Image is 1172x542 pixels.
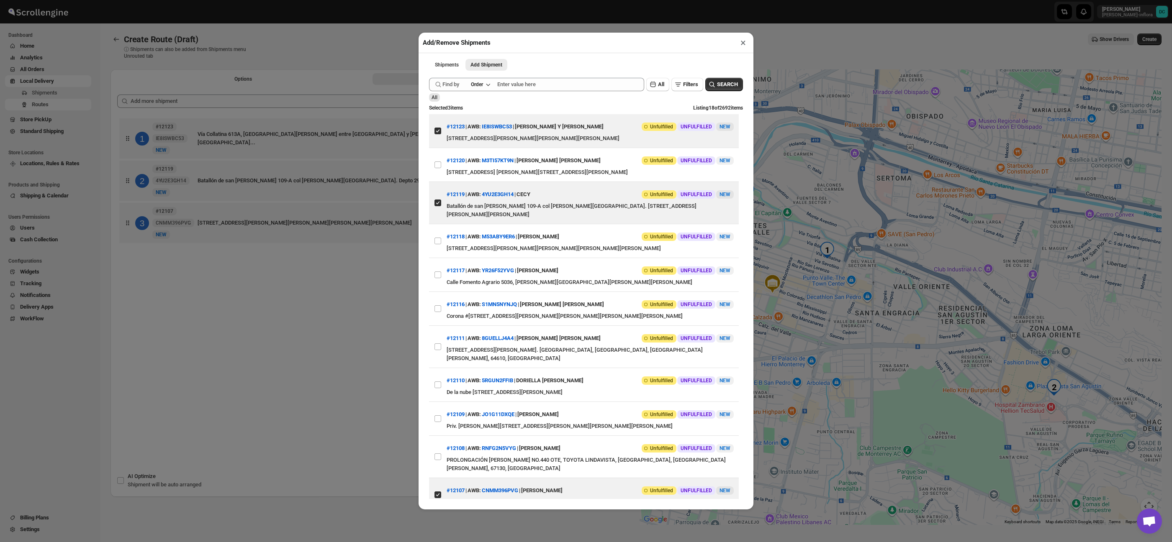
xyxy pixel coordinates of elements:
button: #12108 [447,445,465,451]
div: [STREET_ADDRESS][PERSON_NAME][PERSON_NAME][PERSON_NAME][PERSON_NAME] [447,498,734,506]
div: [PERSON_NAME] Y [PERSON_NAME] [515,119,604,134]
button: #12119 [447,191,465,197]
button: M53ABY9ER6 [482,233,515,240]
span: AWB: [468,444,481,453]
button: 4YU2E3GH14 [482,191,514,197]
button: #12116 [447,301,465,307]
div: [PERSON_NAME] [PERSON_NAME] [520,297,604,312]
span: AWB: [468,123,481,131]
div: DORIELLA [PERSON_NAME] [516,373,583,388]
div: [PERSON_NAME] [PERSON_NAME] [517,153,601,168]
span: Unfulfilled [650,335,673,342]
button: Filters [671,78,703,91]
div: | | [447,153,601,168]
span: AWB: [468,190,481,199]
button: #12109 [447,411,465,417]
span: Unfulfilled [650,301,673,308]
span: NEW [720,488,730,493]
button: #12120 [447,157,465,164]
div: [PERSON_NAME] [521,483,563,498]
div: Priv. [PERSON_NAME][STREET_ADDRESS][PERSON_NAME][PERSON_NAME][PERSON_NAME] [447,422,734,430]
button: #12118 [447,233,465,240]
span: UNFULFILLED [681,487,712,494]
span: Unfulfilled [650,233,673,240]
div: [STREET_ADDRESS][PERSON_NAME]. [GEOGRAPHIC_DATA], [GEOGRAPHIC_DATA], [GEOGRAPHIC_DATA][PERSON_NAM... [447,346,734,363]
div: | | [447,119,604,134]
span: AWB: [468,233,481,241]
span: AWB: [468,410,481,419]
button: × [737,37,749,49]
span: UNFULFILLED [681,233,712,240]
span: Unfulfilled [650,157,673,164]
span: AWB: [468,334,481,343]
h2: Add/Remove Shipments [423,38,491,47]
div: Calle Fomento Agrario 5036, [PERSON_NAME][GEOGRAPHIC_DATA][PERSON_NAME][PERSON_NAME] [447,278,734,286]
div: | | [447,187,530,202]
div: | | [447,483,563,498]
button: Order [466,79,495,90]
span: Unfulfilled [650,377,673,384]
button: #12123 [447,123,465,130]
span: Shipments [435,61,459,68]
div: [STREET_ADDRESS][PERSON_NAME][PERSON_NAME][PERSON_NAME] [447,134,734,143]
span: Find by [442,80,459,89]
span: UNFULFILLED [681,411,712,418]
span: AWB: [468,376,481,385]
div: CECY [517,187,530,202]
span: UNFULFILLED [681,301,712,308]
div: De la nube [STREET_ADDRESS][PERSON_NAME] [447,388,734,396]
span: NEW [720,158,730,164]
button: M3TI57KT9N [482,157,514,164]
div: [PERSON_NAME] [517,263,558,278]
button: S1MN5NYNJQ [482,301,517,307]
div: | | [447,373,583,388]
span: Unfulfilled [650,191,673,198]
div: | | [447,331,601,346]
div: [PERSON_NAME] [PERSON_NAME] [517,331,601,346]
span: NEW [720,335,730,341]
div: Open chat [1137,509,1162,534]
span: NEW [720,302,730,307]
span: All [432,95,437,100]
div: Order [471,81,483,88]
button: SEARCH [705,78,743,91]
span: NEW [720,192,730,197]
div: PROLONGACIÓN [PERSON_NAME] NO.440 OTE, TOYOTA LINDAVISTA, [GEOGRAPHIC_DATA], [GEOGRAPHIC_DATA][PE... [447,456,734,473]
button: YR26F52YVG [482,267,514,274]
span: NEW [720,268,730,274]
span: Unfulfilled [650,445,673,452]
span: UNFULFILLED [681,191,712,198]
button: CNMM396PVG [482,487,518,493]
button: #12117 [447,267,465,274]
span: Unfulfilled [650,487,673,494]
div: | | [447,297,604,312]
div: | | [447,441,560,456]
span: Unfulfilled [650,411,673,418]
span: All [658,81,664,87]
span: AWB: [468,266,481,275]
div: | | [447,407,559,422]
span: NEW [720,378,730,383]
button: #12111 [447,335,465,341]
button: #12107 [447,487,465,493]
span: AWB: [468,300,481,309]
span: Filters [683,81,698,87]
span: Selected 3 items [429,105,463,111]
button: All [646,78,669,91]
div: Selected Shipments [111,88,633,434]
div: [PERSON_NAME] [519,441,560,456]
span: NEW [720,412,730,417]
div: [STREET_ADDRESS][PERSON_NAME][PERSON_NAME][PERSON_NAME][PERSON_NAME] [447,244,734,253]
span: AWB: [468,486,481,495]
span: SEARCH [717,80,738,89]
span: UNFULFILLED [681,335,712,342]
div: | | [447,229,559,244]
button: JO1G11DXQE [482,411,514,417]
div: [PERSON_NAME] [517,407,559,422]
span: Unfulfilled [650,267,673,274]
span: NEW [720,124,730,130]
span: AWB: [468,156,481,165]
span: UNFULFILLED [681,123,712,130]
button: 5RGUN2FFIB [482,377,513,383]
input: Enter value here [497,78,644,91]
